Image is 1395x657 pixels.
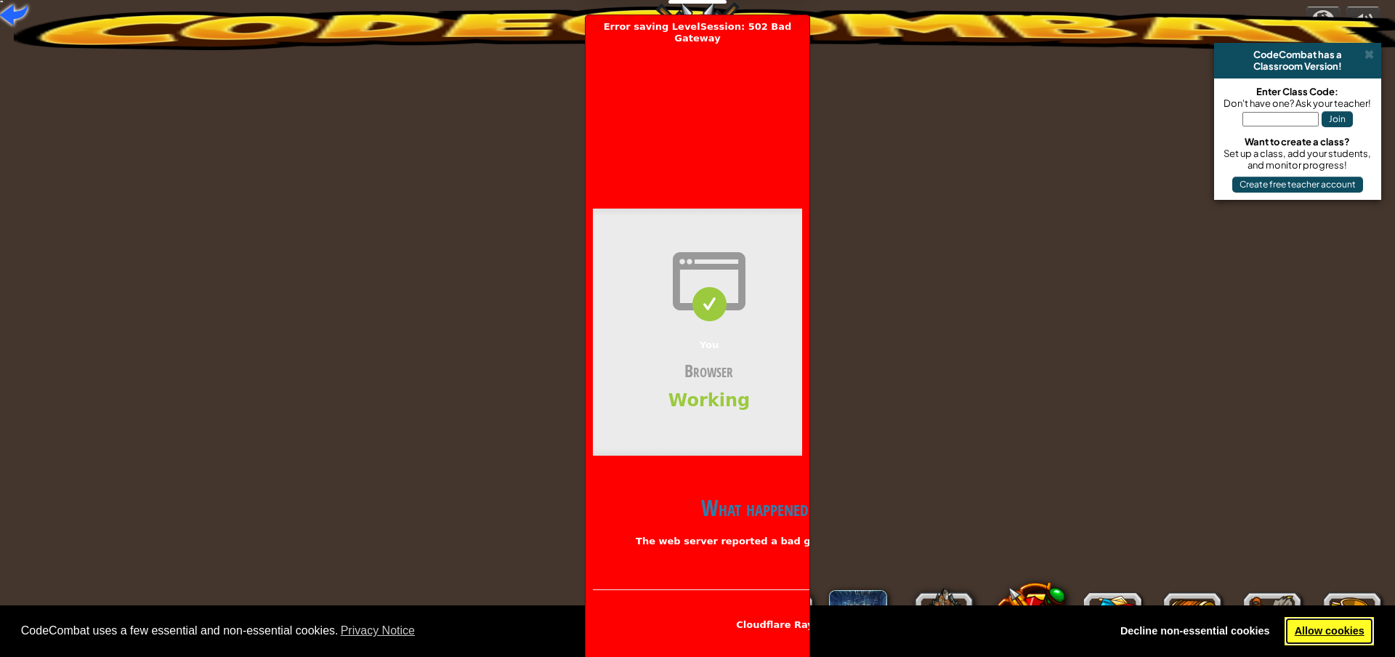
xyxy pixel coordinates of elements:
a: deny cookies [1110,617,1279,646]
span: Working [668,390,750,411]
div: Don't have one? Ask your teacher! [1221,97,1374,109]
h3: Browser [593,360,825,382]
div: Classroom Version! [1220,60,1375,72]
div: Visit for more information. [593,153,1290,165]
div: Enter Class Code: [1221,86,1374,97]
span: You [700,339,719,350]
div: Want to create a class? [1221,136,1374,148]
div: [DATE] 12:44:24 UTC [593,174,1290,185]
div: CodeCombat has a [1220,49,1375,60]
button: Join [1322,111,1353,127]
span: CodeCombat uses a few essential and non-essential cookies. [21,620,1099,642]
a: learn more about cookies [339,620,418,642]
button: Create free teacher account [1232,177,1363,193]
a: allow cookies [1285,617,1374,646]
div: Set up a class, add your students, and monitor progress! [1221,148,1374,171]
span: Cloudflare Ray ID: [736,619,934,630]
h2: What happened? [593,493,924,522]
p: The web server reported a bad gateway error. [593,533,924,549]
